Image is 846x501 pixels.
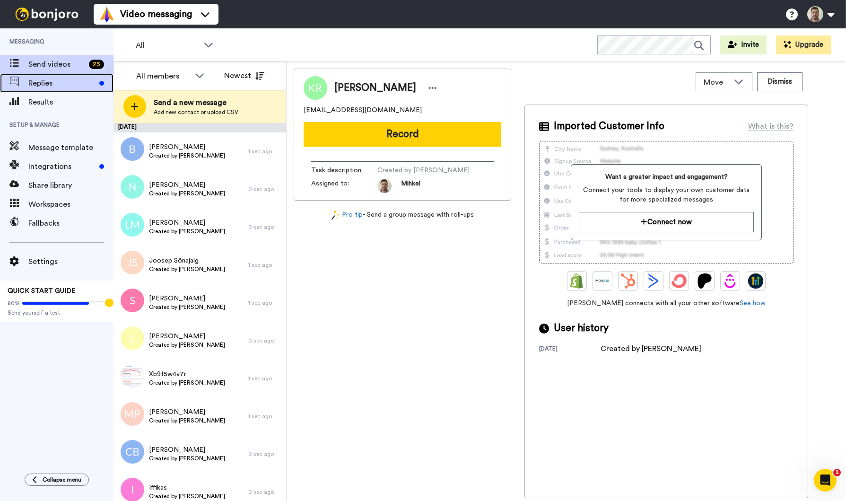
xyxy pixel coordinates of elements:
span: Replies [28,78,96,89]
img: cb.png [121,440,144,464]
div: [DATE] [539,345,601,354]
div: 1 sec ago [248,413,281,420]
div: - Send a group message with roll-ups [294,210,511,220]
span: Settings [28,256,113,267]
span: Share library [28,180,113,191]
img: Drip [723,273,738,289]
span: Send a new message [154,97,238,108]
span: Imported Customer Info [554,119,664,133]
span: QUICK START GUIDE [8,288,76,294]
img: vm-color.svg [99,7,114,22]
div: 0 sec ago [248,223,281,231]
span: Created by [PERSON_NAME] [149,303,225,311]
button: Newest [217,66,271,85]
button: Upgrade [776,35,831,54]
img: magic-wand.svg [331,210,340,220]
span: Results [28,97,113,108]
button: Connect now [579,212,753,232]
div: Tooltip anchor [105,299,113,307]
span: Video messaging [120,8,192,21]
span: [PERSON_NAME] [149,445,225,455]
iframe: Intercom live chat [814,469,837,492]
button: Collapse menu [25,474,89,486]
img: n.png [121,175,144,199]
span: Xb9f5w4v7r [149,369,225,379]
div: Created by [PERSON_NAME] [601,343,701,354]
img: mp.png [121,402,144,426]
span: [PERSON_NAME] [149,332,225,341]
div: 1 sec ago [248,375,281,382]
span: Add new contact or upload CSV [154,108,238,116]
span: Created by [PERSON_NAME] [149,417,225,424]
div: 0 sec ago [248,337,281,344]
span: [EMAIL_ADDRESS][DOMAIN_NAME] [304,105,422,115]
span: User history [554,321,609,335]
span: All [136,40,199,51]
span: [PERSON_NAME] connects with all your other software [539,299,794,308]
img: ActiveCampaign [646,273,661,289]
div: 1 sec ago [248,148,281,155]
span: Send videos [28,59,85,70]
img: 6debebaf-c58d-449f-935a-09bfbbf759a2.png [121,364,144,388]
div: 0 sec ago [248,185,281,193]
div: [DATE] [113,123,286,132]
img: s.png [121,289,144,312]
img: Ontraport [595,273,610,289]
img: a42ae726-4838-4a58-bae3-06a62d73cb16-1751975589.jpg [377,179,392,193]
span: [PERSON_NAME] [149,218,225,228]
span: Created by [PERSON_NAME] [149,455,225,462]
span: Created by [PERSON_NAME] [149,265,225,273]
img: l.png [121,326,144,350]
div: What is this? [748,121,794,132]
span: 1 [833,469,841,476]
span: Created by [PERSON_NAME] [149,341,225,349]
span: Created by [PERSON_NAME] [149,492,225,500]
span: 80% [8,299,20,307]
div: 0 sec ago [248,450,281,458]
span: Created by [PERSON_NAME] [149,228,225,235]
img: GoHighLevel [748,273,763,289]
a: Pro tip [331,210,363,220]
span: Integrations [28,161,96,172]
span: Fallbacks [28,218,113,229]
span: Workspaces [28,199,113,210]
span: Created by [PERSON_NAME] [377,166,470,175]
span: Created by [PERSON_NAME] [149,379,225,387]
a: See how [740,300,766,307]
span: Collapse menu [43,476,81,483]
button: Invite [720,35,767,54]
img: Patreon [697,273,712,289]
div: All members [136,70,190,82]
span: [PERSON_NAME] [149,294,225,303]
span: Move [704,77,729,88]
span: [PERSON_NAME] [149,142,225,152]
button: Dismiss [757,72,802,91]
span: Created by [PERSON_NAME] [149,152,225,159]
span: Want a greater impact and engagement? [579,172,753,182]
span: Task description : [311,166,377,175]
span: Connect your tools to display your own customer data for more specialized messages [579,185,753,204]
span: [PERSON_NAME] [334,81,416,95]
div: 1 sec ago [248,261,281,269]
span: Send yourself a test [8,309,106,316]
img: b.png [121,137,144,161]
img: Hubspot [620,273,636,289]
div: 25 [89,60,104,69]
span: [PERSON_NAME] [149,407,225,417]
div: 0 sec ago [248,488,281,496]
img: Image of Kaur Rikkinen [304,76,327,100]
span: [PERSON_NAME] [149,180,225,190]
img: lm.png [121,213,144,237]
span: Created by [PERSON_NAME] [149,190,225,197]
span: Joosep Sõnajalg [149,256,225,265]
div: 1 sec ago [248,299,281,307]
button: Record [304,122,501,147]
span: Mihkel [401,179,420,193]
span: Assigned to: [311,179,377,193]
img: Shopify [569,273,584,289]
img: bj-logo-header-white.svg [11,8,82,21]
img: ConvertKit [672,273,687,289]
img: js.png [121,251,144,274]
